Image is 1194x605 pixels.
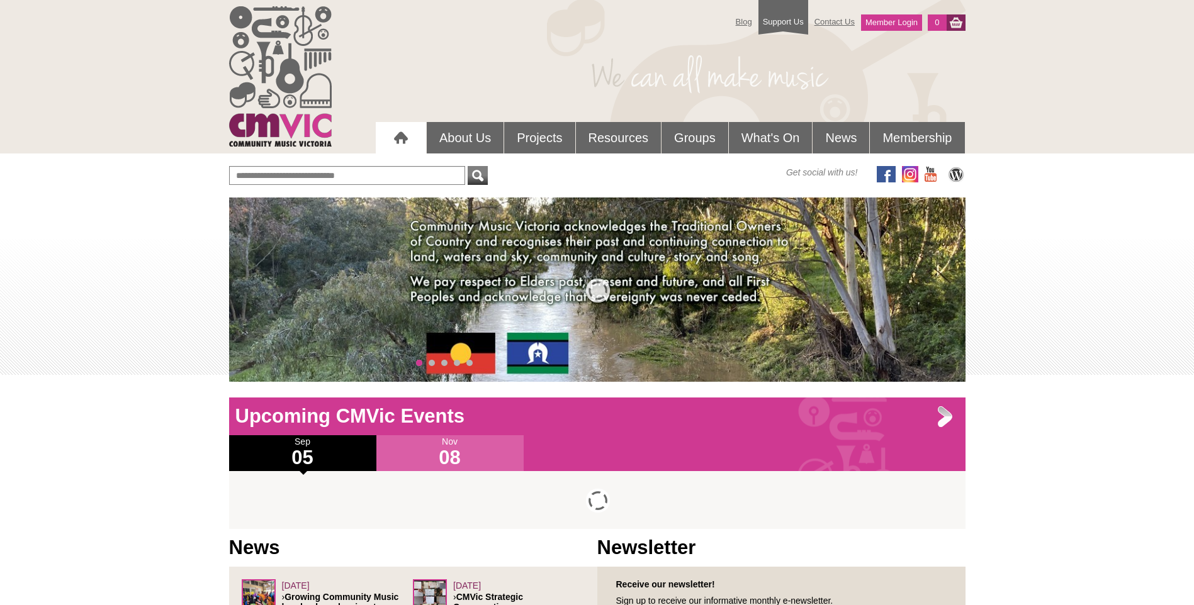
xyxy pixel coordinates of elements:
[229,435,376,471] div: Sep
[453,580,481,591] span: [DATE]
[870,122,964,153] a: Membership
[729,11,758,33] a: Blog
[504,122,575,153] a: Projects
[808,11,861,33] a: Contact Us
[229,535,597,560] h1: News
[229,6,332,147] img: cmvic_logo.png
[616,579,715,589] strong: Receive our newsletter!
[229,448,376,468] h1: 05
[597,535,966,560] h1: Newsletter
[376,435,524,471] div: Nov
[427,122,504,153] a: About Us
[729,122,813,153] a: What's On
[861,14,922,31] a: Member Login
[902,166,918,182] img: icon-instagram.png
[576,122,662,153] a: Resources
[813,122,869,153] a: News
[376,448,524,468] h1: 08
[282,580,310,591] span: [DATE]
[928,14,946,31] a: 0
[947,166,966,182] img: CMVic Blog
[662,122,728,153] a: Groups
[786,166,858,179] span: Get social with us!
[229,404,966,429] h1: Upcoming CMVic Events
